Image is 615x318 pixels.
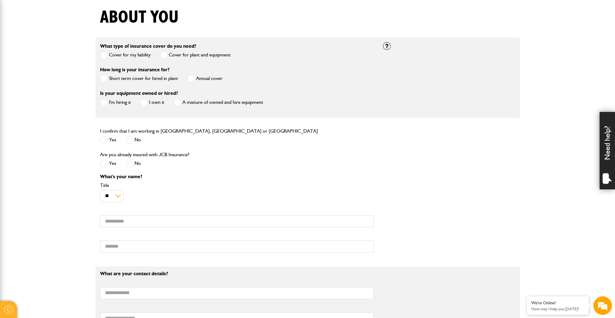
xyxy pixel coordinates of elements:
[174,99,263,106] label: A mixture of owned and hire equipment
[531,307,584,311] p: How may I help you today?
[531,300,584,306] div: We're Online!
[100,75,178,82] label: Short term cover for hired in plant
[187,75,222,82] label: Annual cover
[160,51,231,59] label: Cover for plant and equipment
[100,7,179,28] h1: About you
[100,51,151,59] label: Cover for my liability
[100,160,116,167] label: Yes
[100,136,116,144] label: Yes
[100,152,189,157] label: Are you already insured with JCB Insurance?
[100,91,178,96] label: Is your equipment owned or hired?
[600,112,615,189] div: Need help?
[140,99,164,106] label: I own it
[100,129,318,134] label: I confirm that I am working in [GEOGRAPHIC_DATA], [GEOGRAPHIC_DATA] or [GEOGRAPHIC_DATA]
[100,44,196,49] label: What type of insurance cover do you need?
[100,99,131,106] label: I'm hiring it
[100,174,374,179] p: What's your name?
[100,67,169,72] label: How long is your insurance for?
[100,271,374,276] p: What are your contact details?
[125,136,141,144] label: No
[100,183,374,188] label: Title
[125,160,141,167] label: No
